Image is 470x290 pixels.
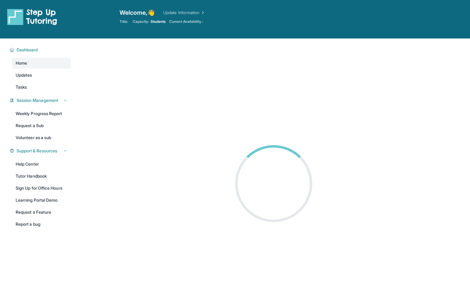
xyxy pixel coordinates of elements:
a: Updates [12,70,71,81]
span: Tasks [16,84,27,90]
a: Volunteer as a sub [12,132,71,143]
span: Support & Resources [17,148,57,154]
a: Weekly Progress Report [12,108,71,119]
span: Updates [16,72,32,78]
span: Home [16,60,27,66]
span: Current Availability: [169,19,202,24]
span: Capacity: [133,19,149,24]
a: Tasks [12,82,71,93]
a: Report a bug [12,219,71,230]
a: Help Center [12,159,71,169]
span: Session Management [17,97,58,103]
img: Chevron Right [199,10,205,16]
a: Home [12,58,71,69]
img: logo [7,8,57,25]
span: Students [151,19,166,24]
button: Session Management [14,97,67,103]
button: Dashboard [14,47,67,53]
a: Sign Up for Office Hours [12,183,71,194]
span: Welcome, 👋 [120,8,155,17]
a: Learning Portal Demo [12,195,71,206]
button: Support & Resources [14,148,67,154]
a: Update Information [163,10,205,16]
a: Request a Feature [12,207,71,218]
a: Tutor Handbook [12,171,71,182]
span: Dashboard [17,47,38,53]
a: Request a Sub [12,120,71,131]
span: Title: [120,19,128,24]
